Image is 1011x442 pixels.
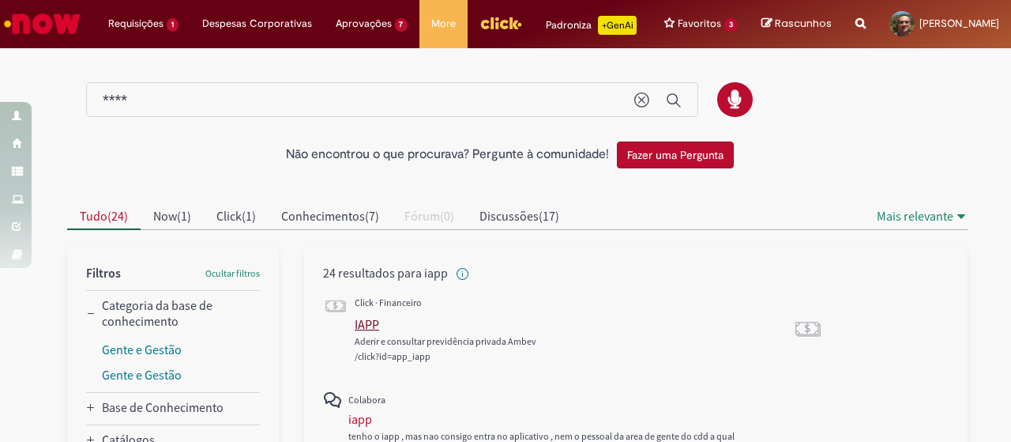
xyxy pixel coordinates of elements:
[546,16,637,35] div: Padroniza
[919,17,999,30] span: [PERSON_NAME]
[761,17,832,32] a: Rascunhos
[479,11,522,35] img: click_logo_yellow_360x200.png
[431,16,456,32] span: More
[775,16,832,31] span: Rascunhos
[167,18,179,32] span: 1
[395,18,408,32] span: 7
[202,16,312,32] span: Despesas Corporativas
[724,18,738,32] span: 3
[617,142,734,168] button: Fazer uma Pergunta
[678,16,721,32] span: Favoritos
[598,16,637,35] p: +GenAi
[286,148,609,162] h2: Não encontrou o que procurava? Pergunte à comunidade!
[2,8,83,40] img: ServiceNow
[336,16,392,32] span: Aprovações
[108,16,163,32] span: Requisições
